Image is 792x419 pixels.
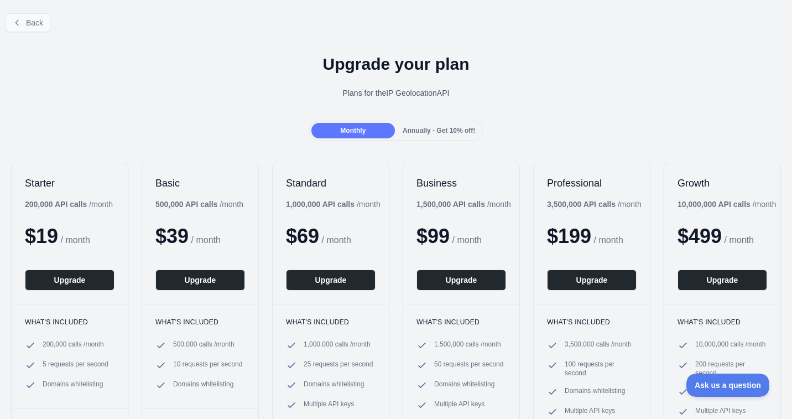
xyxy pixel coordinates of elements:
[416,200,485,209] b: 1,500,000 API calls
[416,199,511,210] div: / month
[547,199,642,210] div: / month
[286,177,376,190] h2: Standard
[286,199,381,210] div: / month
[416,225,450,247] span: $ 99
[547,177,637,190] h2: Professional
[286,225,319,247] span: $ 69
[678,225,722,247] span: $ 499
[678,199,777,210] div: / month
[686,374,770,397] iframe: Toggle Customer Support
[678,200,751,209] b: 10,000,000 API calls
[547,200,616,209] b: 3,500,000 API calls
[547,225,591,247] span: $ 199
[678,177,767,190] h2: Growth
[416,177,506,190] h2: Business
[286,200,355,209] b: 1,000,000 API calls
